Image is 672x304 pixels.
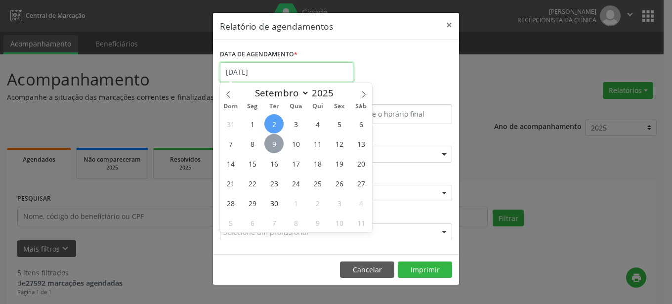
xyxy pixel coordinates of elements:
span: Setembro 25, 2025 [308,174,327,193]
span: Setembro 12, 2025 [330,134,349,153]
span: Setembro 17, 2025 [286,154,305,173]
span: Setembro 13, 2025 [351,134,371,153]
input: Selecione uma data ou intervalo [220,62,353,82]
span: Setembro 30, 2025 [264,193,284,213]
span: Selecione um profissional [223,227,308,237]
span: Outubro 11, 2025 [351,213,371,232]
span: Setembro 28, 2025 [221,193,240,213]
span: Setembro 24, 2025 [286,174,305,193]
span: Setembro 14, 2025 [221,154,240,173]
span: Qua [285,103,307,110]
input: Year [309,87,342,99]
button: Cancelar [340,261,394,278]
span: Setembro 15, 2025 [243,154,262,173]
span: Setembro 7, 2025 [221,134,240,153]
span: Setembro 26, 2025 [330,174,349,193]
span: Outubro 4, 2025 [351,193,371,213]
span: Qui [307,103,329,110]
span: Setembro 20, 2025 [351,154,371,173]
span: Outubro 8, 2025 [286,213,305,232]
span: Setembro 1, 2025 [243,114,262,133]
span: Sáb [350,103,372,110]
span: Outubro 1, 2025 [286,193,305,213]
span: Setembro 10, 2025 [286,134,305,153]
select: Month [250,86,309,100]
span: Setembro 6, 2025 [351,114,371,133]
span: Setembro 21, 2025 [221,174,240,193]
span: Ter [263,103,285,110]
input: Selecione o horário final [338,104,452,124]
button: Imprimir [398,261,452,278]
span: Setembro 18, 2025 [308,154,327,173]
span: Setembro 4, 2025 [308,114,327,133]
span: Setembro 11, 2025 [308,134,327,153]
span: Dom [220,103,242,110]
span: Outubro 6, 2025 [243,213,262,232]
span: Seg [242,103,263,110]
span: Setembro 5, 2025 [330,114,349,133]
span: Outubro 7, 2025 [264,213,284,232]
span: Setembro 3, 2025 [286,114,305,133]
button: Close [439,13,459,37]
span: Setembro 22, 2025 [243,174,262,193]
span: Outubro 9, 2025 [308,213,327,232]
span: Setembro 8, 2025 [243,134,262,153]
span: Setembro 23, 2025 [264,174,284,193]
span: Outubro 3, 2025 [330,193,349,213]
span: Setembro 16, 2025 [264,154,284,173]
h5: Relatório de agendamentos [220,20,333,33]
label: DATA DE AGENDAMENTO [220,47,297,62]
span: Setembro 27, 2025 [351,174,371,193]
span: Setembro 19, 2025 [330,154,349,173]
span: Setembro 2, 2025 [264,114,284,133]
span: Outubro 10, 2025 [330,213,349,232]
label: ATÉ [338,89,452,104]
span: Outubro 5, 2025 [221,213,240,232]
span: Setembro 29, 2025 [243,193,262,213]
span: Outubro 2, 2025 [308,193,327,213]
span: Sex [329,103,350,110]
span: Agosto 31, 2025 [221,114,240,133]
span: Setembro 9, 2025 [264,134,284,153]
